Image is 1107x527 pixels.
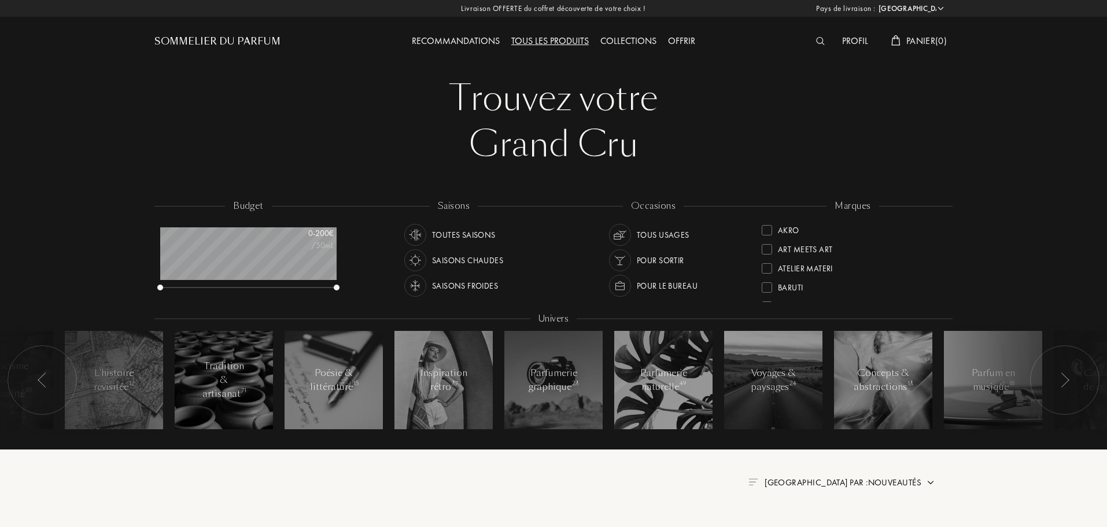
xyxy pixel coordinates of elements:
[452,379,458,388] span: 37
[854,366,913,394] div: Concepts & abstractions
[623,200,684,213] div: occasions
[154,35,281,49] a: Sommelier du Parfum
[505,34,595,49] div: Tous les produits
[816,37,825,45] img: search_icn_white.svg
[637,224,689,246] div: Tous usages
[778,259,833,274] div: Atelier Materi
[816,3,876,14] span: Pays de livraison :
[241,386,246,395] span: 71
[612,227,628,243] img: usage_occasion_all_white.svg
[1060,373,1069,388] img: arr_left.svg
[778,239,832,255] div: Art Meets Art
[612,252,628,268] img: usage_occasion_party_white.svg
[419,366,468,394] div: Inspiration rétro
[406,34,505,49] div: Recommandations
[789,379,796,388] span: 24
[662,34,701,49] div: Offrir
[505,35,595,47] a: Tous les produits
[637,275,698,297] div: Pour le bureau
[572,379,579,388] span: 23
[276,239,334,252] div: /50mL
[926,478,935,487] img: arrow.png
[612,278,628,294] img: usage_occasion_work_white.svg
[529,366,578,394] div: Parfumerie graphique
[765,477,921,488] span: [GEOGRAPHIC_DATA] par : Nouveautés
[778,220,799,236] div: Akro
[826,200,879,213] div: marques
[276,227,334,239] div: 0 - 200 €
[891,35,901,46] img: cart_white.svg
[748,478,758,485] img: filter_by.png
[680,379,686,388] span: 49
[200,359,249,401] div: Tradition & artisanat
[595,35,662,47] a: Collections
[836,35,874,47] a: Profil
[406,35,505,47] a: Recommandations
[309,366,359,394] div: Poésie & littérature
[430,200,478,213] div: saisons
[432,249,503,271] div: Saisons chaudes
[432,275,498,297] div: Saisons froides
[778,278,803,293] div: Baruti
[225,200,272,213] div: budget
[639,366,688,394] div: Parfumerie naturelle
[353,379,359,388] span: 15
[662,35,701,47] a: Offrir
[595,34,662,49] div: Collections
[907,379,913,388] span: 13
[432,224,496,246] div: Toutes saisons
[163,75,944,121] div: Trouvez votre
[407,278,423,294] img: usage_season_cold_white.svg
[778,297,835,312] div: Binet-Papillon
[407,252,423,268] img: usage_season_hot_white.svg
[906,35,947,47] span: Panier ( 0 )
[637,249,684,271] div: Pour sortir
[836,34,874,49] div: Profil
[407,227,423,243] img: usage_season_average_white.svg
[38,373,47,388] img: arr_left.svg
[163,121,944,168] div: Grand Cru
[530,312,577,326] div: Univers
[749,366,798,394] div: Voyages & paysages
